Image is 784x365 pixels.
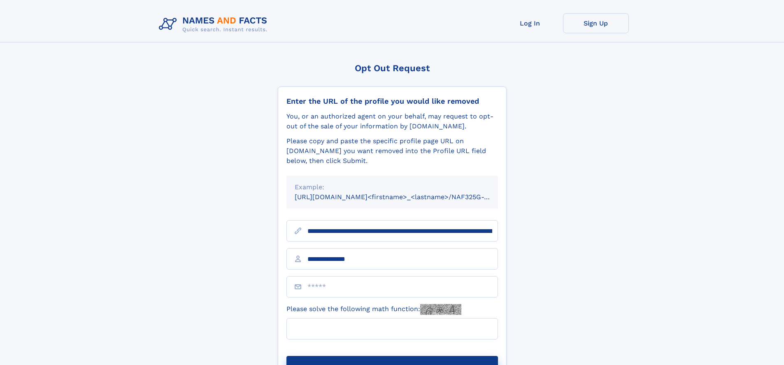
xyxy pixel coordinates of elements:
div: You, or an authorized agent on your behalf, may request to opt-out of the sale of your informatio... [286,112,498,131]
div: Please copy and paste the specific profile page URL on [DOMAIN_NAME] you want removed into the Pr... [286,136,498,166]
div: Example: [295,182,490,192]
div: Opt Out Request [278,63,507,73]
a: Log In [497,13,563,33]
a: Sign Up [563,13,629,33]
label: Please solve the following math function: [286,304,461,315]
img: Logo Names and Facts [156,13,274,35]
div: Enter the URL of the profile you would like removed [286,97,498,106]
small: [URL][DOMAIN_NAME]<firstname>_<lastname>/NAF325G-xxxxxxxx [295,193,514,201]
